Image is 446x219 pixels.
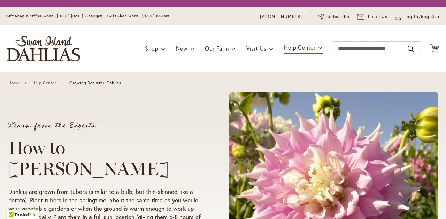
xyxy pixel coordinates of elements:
a: [PHONE_NUMBER] [260,13,302,20]
span: Email Us [368,13,388,20]
span: Our Farm [205,45,229,52]
a: Home [8,81,19,85]
a: Email Us [357,13,388,20]
span: Subscribe [328,13,349,20]
span: Shop [145,45,159,52]
a: Subscribe [318,13,349,20]
p: Learn from the Experts [8,122,203,129]
a: Help Center [32,81,56,85]
span: Visit Us [246,45,267,52]
span: Gift Shop Open - [DATE] 10-3pm [109,14,169,18]
a: store logo [7,36,80,61]
span: Gift Shop & Office Open - [DATE]-[DATE] 9-4:30pm / [6,14,109,18]
span: New [176,45,187,52]
a: Log In/Register [395,13,440,20]
h1: How to [PERSON_NAME] [8,137,203,179]
span: Help Center [284,44,316,51]
span: Log In/Register [404,13,440,20]
span: Growing Beautiful Dahlias [69,81,121,85]
button: Search [408,43,414,54]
